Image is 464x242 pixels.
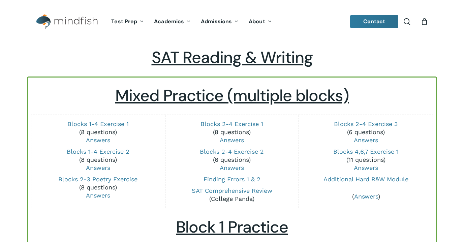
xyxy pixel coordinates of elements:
p: (6 questions) [169,148,295,172]
p: (8 questions) [35,120,160,144]
a: Blocks 1-4 Exercise 2 [67,148,129,155]
a: Blocks 2-4 Exercise 3 [334,120,398,127]
a: Answers [220,164,244,171]
p: (8 questions) [35,175,160,200]
span: SAT Reading & Writing [152,47,313,68]
span: Academics [154,18,184,25]
u: Mixed Practice (multiple blocks) [115,85,349,106]
a: Blocks 2-4 Exercise 2 [200,148,264,155]
span: Test Prep [111,18,137,25]
span: Contact [363,18,385,25]
a: Answers [220,137,244,144]
span: Admissions [201,18,232,25]
header: Main Menu [27,9,437,34]
a: SAT Comprehensive Review [192,187,272,194]
a: Admissions [196,19,244,25]
a: Answers [86,192,110,199]
a: Contact [350,15,399,28]
span: About [249,18,265,25]
a: Answers [86,137,110,144]
a: Blocks 2-3 Poetry Exercise [58,176,137,183]
p: (8 questions) [169,120,295,144]
a: Blocks 4,6,7 Exercise 1 [333,148,399,155]
a: Answers [354,193,378,200]
p: (6 questions) [303,120,429,144]
p: ( ) [303,192,429,201]
a: Test Prep [106,19,149,25]
p: (8 questions) [35,148,160,172]
a: Answers [354,164,378,171]
a: Blocks 2-4 Exercise 1 [200,120,263,127]
p: (11 questions) [303,148,429,172]
p: (College Panda) [169,187,295,203]
a: Academics [149,19,196,25]
a: Blocks 1-4 Exercise 1 [67,120,129,127]
a: Answers [86,164,110,171]
u: Block 1 Practice [176,216,288,238]
a: Additional Hard R&W Module [323,176,408,183]
a: Finding Errors 1 & 2 [204,176,260,183]
a: Cart [421,18,428,25]
a: Answers [354,137,378,144]
nav: Main Menu [106,9,277,34]
a: About [244,19,277,25]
